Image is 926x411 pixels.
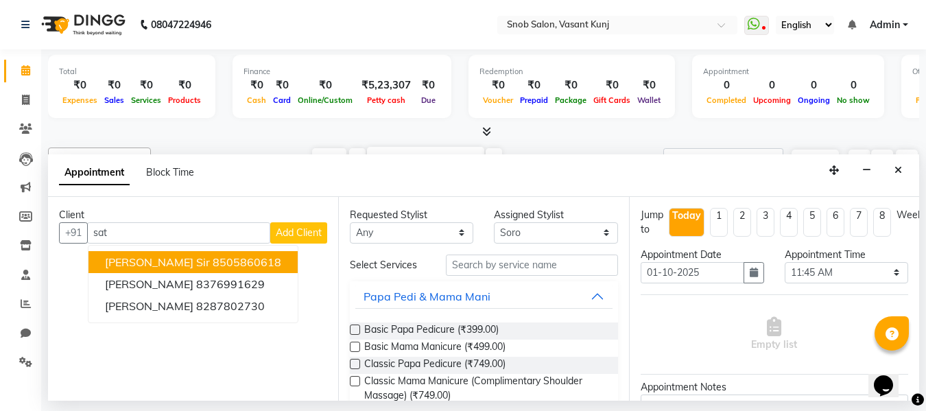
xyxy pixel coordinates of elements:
[446,255,617,276] input: Search by service name
[416,78,440,93] div: ₹0
[294,95,356,105] span: Online/Custom
[146,166,194,178] span: Block Time
[794,78,833,93] div: 0
[340,258,436,272] div: Select Services
[364,288,490,305] div: Papa Pedi & Mama Mani
[270,95,294,105] span: Card
[364,322,499,340] span: Basic Papa Pedicure (₹399.00)
[479,66,664,78] div: Redemption
[59,161,130,185] span: Appointment
[151,5,211,44] b: 08047224946
[641,248,764,262] div: Appointment Date
[479,78,517,93] div: ₹0
[710,208,728,237] li: 1
[213,255,281,269] ngb-highlight: 8505860618
[59,208,327,222] div: Client
[105,277,193,291] span: [PERSON_NAME]
[703,95,750,105] span: Completed
[551,95,590,105] span: Package
[590,78,634,93] div: ₹0
[870,18,900,32] span: Admin
[364,340,506,357] span: Basic Mama Manicure (₹499.00)
[196,299,265,313] ngb-highlight: 8287802730
[244,78,270,93] div: ₹0
[59,222,88,244] button: +91
[757,208,774,237] li: 3
[672,209,701,223] div: Today
[873,208,891,237] li: 8
[833,78,873,93] div: 0
[703,78,750,93] div: 0
[270,78,294,93] div: ₹0
[410,149,479,169] input: 2025-10-01
[833,95,873,105] span: No show
[517,78,551,93] div: ₹0
[792,150,839,169] button: ADD NEW
[850,208,868,237] li: 7
[87,222,270,244] input: Search by Name/Mobile/Email/Code
[418,95,439,105] span: Due
[827,208,844,237] li: 6
[105,299,193,313] span: [PERSON_NAME]
[364,95,409,105] span: Petty cash
[244,95,270,105] span: Cash
[105,255,210,269] span: [PERSON_NAME] Sir
[479,95,517,105] span: Voucher
[350,208,473,222] div: Requested Stylist
[750,95,794,105] span: Upcoming
[888,160,908,181] button: Close
[276,226,322,239] span: Add Client
[494,208,617,222] div: Assigned Stylist
[128,95,165,105] span: Services
[634,78,664,93] div: ₹0
[803,208,821,237] li: 5
[750,78,794,93] div: 0
[364,374,606,403] span: Classic Mama Manicure (Complimentary Shoulder Massage) (₹749.00)
[165,95,204,105] span: Products
[270,222,327,244] button: Add Client
[355,284,612,309] button: Papa Pedi & Mama Mani
[364,357,506,374] span: Classic Papa Pedicure (₹749.00)
[663,148,783,169] input: Search Appointment
[57,153,105,164] span: Filter Stylist
[868,356,912,397] iframe: chat widget
[785,248,908,262] div: Appointment Time
[101,95,128,105] span: Sales
[101,78,128,93] div: ₹0
[641,262,744,283] input: yyyy-mm-dd
[59,95,101,105] span: Expenses
[590,95,634,105] span: Gift Cards
[733,208,751,237] li: 2
[551,78,590,93] div: ₹0
[780,208,798,237] li: 4
[59,78,101,93] div: ₹0
[634,95,664,105] span: Wallet
[641,208,663,237] div: Jump to
[59,66,204,78] div: Total
[244,66,440,78] div: Finance
[794,95,833,105] span: Ongoing
[35,5,129,44] img: logo
[196,277,265,291] ngb-highlight: 8376991629
[517,95,551,105] span: Prepaid
[128,78,165,93] div: ₹0
[312,148,346,169] span: Today
[356,78,416,93] div: ₹5,23,307
[703,66,873,78] div: Appointment
[165,78,204,93] div: ₹0
[751,317,797,352] span: Empty list
[294,78,356,93] div: ₹0
[641,380,908,395] div: Appointment Notes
